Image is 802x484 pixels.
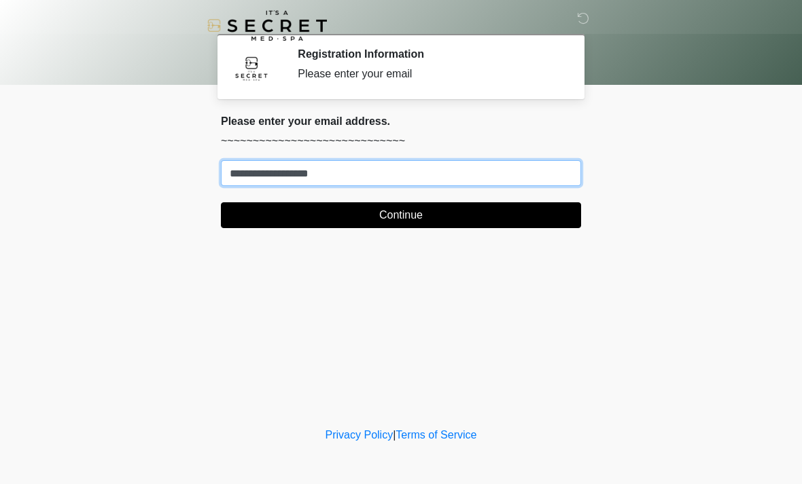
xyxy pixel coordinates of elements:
a: Terms of Service [396,429,476,441]
img: It's A Secret Med Spa Logo [207,10,327,41]
button: Continue [221,202,581,228]
a: | [393,429,396,441]
p: ~~~~~~~~~~~~~~~~~~~~~~~~~~~~~ [221,133,581,149]
img: Agent Avatar [231,48,272,88]
h2: Please enter your email address. [221,115,581,128]
h2: Registration Information [298,48,561,60]
div: Please enter your email [298,66,561,82]
a: Privacy Policy [326,429,394,441]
